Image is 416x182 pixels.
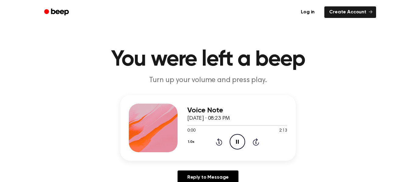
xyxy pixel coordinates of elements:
p: Turn up your volume and press play. [91,75,325,85]
button: 1.0x [187,137,196,147]
span: 2:13 [279,128,287,134]
a: Create Account [324,6,376,18]
a: Beep [40,6,74,18]
h1: You were left a beep [52,49,364,70]
a: Log in [295,5,321,19]
span: 0:00 [187,128,195,134]
h3: Voice Note [187,106,287,115]
span: [DATE] · 08:23 PM [187,116,230,121]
